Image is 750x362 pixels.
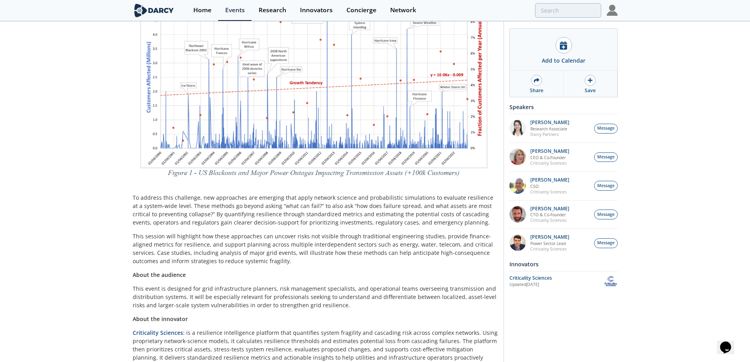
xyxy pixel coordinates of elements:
[717,330,742,354] iframe: chat widget
[390,7,416,13] div: Network
[133,232,498,265] p: This session will highlight how these approaches can uncover risks not visible through traditiona...
[597,183,615,189] span: Message
[509,274,618,288] a: Criticality Sciences Updated[DATE] Criticality Sciences
[585,87,596,94] div: Save
[225,7,245,13] div: Events
[530,217,569,223] p: Criticality Sciences
[133,193,498,226] p: To address this challenge, new approaches are emerging that apply network science and probabilist...
[594,210,618,219] button: Message
[509,149,526,165] img: 7fd099ee-3020-413d-8a27-20701badd6bb
[594,181,618,191] button: Message
[597,212,615,218] span: Message
[300,7,333,13] div: Innovators
[509,177,526,194] img: c3fd1137-0e00-4905-b78a-d4f4255912ba
[509,206,526,223] img: 90f9c750-37bc-4a35-8c39-e7b0554cf0e9
[594,152,618,162] button: Message
[530,184,569,189] p: CSO
[530,149,569,154] p: [PERSON_NAME]
[530,234,569,240] p: [PERSON_NAME]
[530,212,569,217] p: CTO & Co-Founder
[530,155,569,160] p: CEO & Co-Founder
[530,189,569,195] p: Criticality Sciences
[133,329,183,336] a: Criticality Sciences
[530,126,569,132] p: Research Associate
[604,274,618,288] img: Criticality Sciences
[509,100,618,114] div: Speakers
[530,206,569,212] p: [PERSON_NAME]
[133,4,176,17] img: logo-wide.svg
[530,246,569,252] p: Criticality Sciences
[607,5,618,16] img: Profile
[509,234,526,251] img: 17420dea-bc41-4e79-95b0-d3e86d0e46f4
[594,124,618,134] button: Message
[530,87,543,94] div: Share
[594,238,618,248] button: Message
[597,125,615,132] span: Message
[597,240,615,246] span: Message
[259,7,286,13] div: Research
[535,3,601,18] input: Advanced Search
[133,284,498,309] p: This event is designed for grid infrastructure planners, risk management specialists, and operati...
[509,120,526,136] img: qdh7Er9pRiGqDWE5eNkh
[530,132,569,137] p: Darcy Partners
[530,241,569,246] p: Power Sector Lead
[509,282,604,288] div: Updated [DATE]
[346,7,376,13] div: Concierge
[542,56,585,65] div: Add to Calendar
[530,160,569,166] p: Criticality Sciences
[597,154,615,160] span: Message
[133,315,188,323] strong: About the innovator
[509,275,604,282] div: Criticality Sciences
[530,177,569,183] p: [PERSON_NAME]
[193,7,211,13] div: Home
[530,120,569,125] p: [PERSON_NAME]
[509,257,618,271] div: Innovators
[133,271,186,278] strong: About the audience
